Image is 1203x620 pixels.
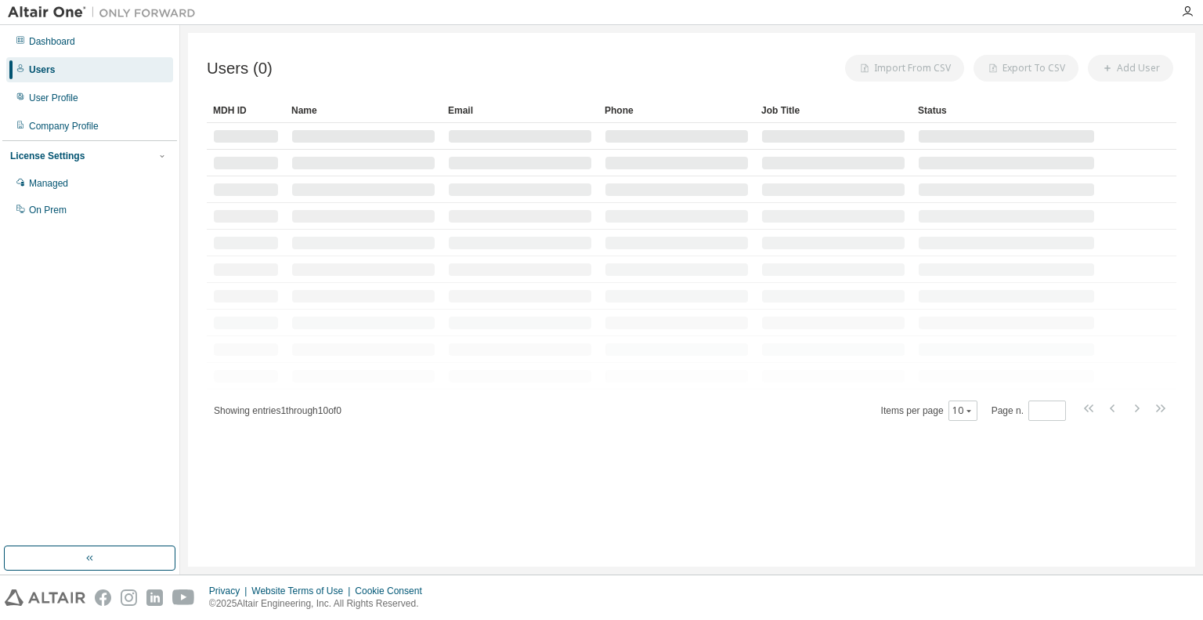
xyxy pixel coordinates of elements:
img: altair_logo.svg [5,589,85,606]
img: youtube.svg [172,589,195,606]
div: Users [29,63,55,76]
span: Items per page [881,401,977,421]
img: facebook.svg [95,589,111,606]
button: Export To CSV [974,55,1078,82]
img: linkedin.svg [146,589,163,606]
div: Status [918,98,1095,123]
div: Dashboard [29,35,75,48]
button: Add User [1088,55,1173,82]
img: instagram.svg [121,589,137,606]
div: On Prem [29,204,67,216]
div: MDH ID [213,98,279,123]
div: Company Profile [29,120,99,132]
div: Email [448,98,592,123]
div: Privacy [209,585,251,597]
img: Altair One [8,5,204,20]
span: Page n. [992,401,1066,421]
div: Job Title [761,98,905,123]
div: License Settings [10,150,85,162]
div: Website Terms of Use [251,585,355,597]
div: Cookie Consent [355,585,431,597]
div: User Profile [29,92,78,104]
button: 10 [952,404,974,417]
div: Phone [605,98,749,123]
p: © 2025 Altair Engineering, Inc. All Rights Reserved. [209,597,432,611]
span: Users (0) [207,60,273,78]
div: Name [291,98,435,123]
div: Managed [29,177,68,190]
button: Import From CSV [845,55,964,82]
span: Showing entries 1 through 10 of 0 [214,405,341,416]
